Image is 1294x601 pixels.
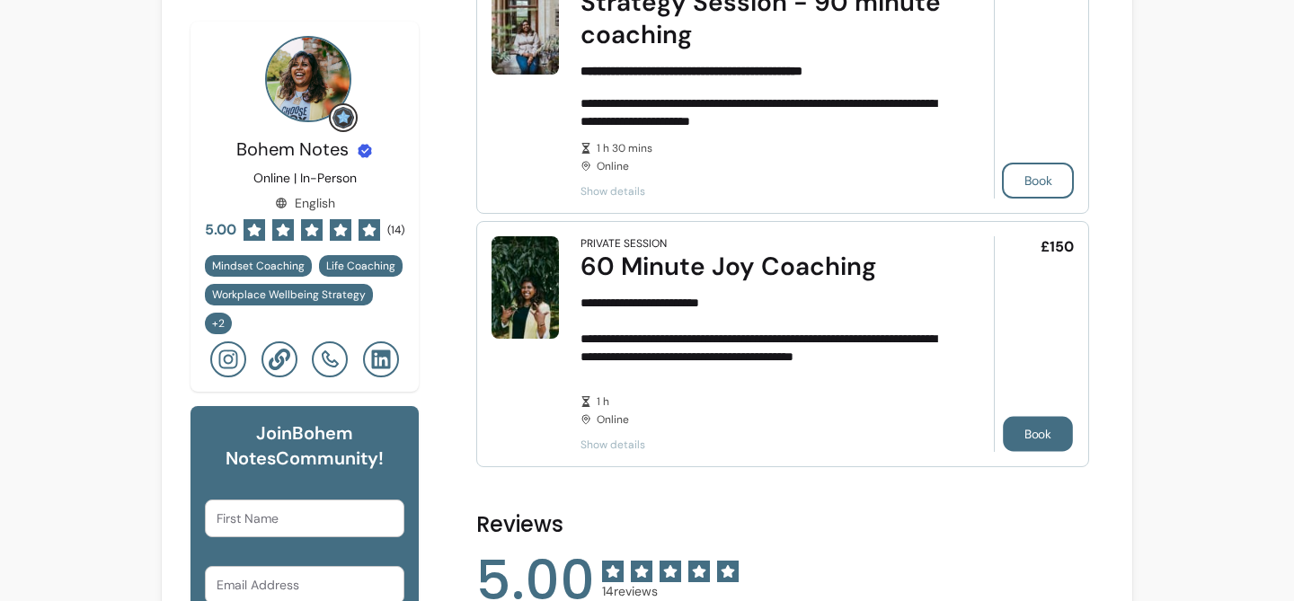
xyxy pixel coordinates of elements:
[1002,163,1074,199] button: Book
[253,169,357,187] p: Online | In-Person
[602,582,739,600] span: 14 reviews
[597,141,944,155] span: 1 h 30 mins
[492,236,559,338] img: 60 Minute Joy Coaching
[326,259,395,273] span: Life Coaching
[581,251,944,283] div: 60 Minute Joy Coaching
[208,316,228,331] span: + 2
[581,184,944,199] span: Show details
[217,509,393,527] input: First Name
[581,394,944,427] div: Online
[205,420,404,471] h6: Join Bohem Notes Community!
[212,259,305,273] span: Mindset Coaching
[236,137,349,161] span: Bohem Notes
[581,437,944,452] span: Show details
[275,194,335,212] div: English
[581,236,667,251] div: Private Session
[205,219,236,241] span: 5.00
[476,510,1089,539] h2: Reviews
[217,576,393,594] input: Email Address
[1003,417,1073,452] button: Book
[597,394,944,409] span: 1 h
[1041,236,1074,258] span: £150
[212,287,366,302] span: Workplace Wellbeing Strategy
[332,107,354,128] img: Grow
[265,36,351,122] img: Provider image
[581,141,944,173] div: Online
[387,223,404,237] span: ( 14 )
